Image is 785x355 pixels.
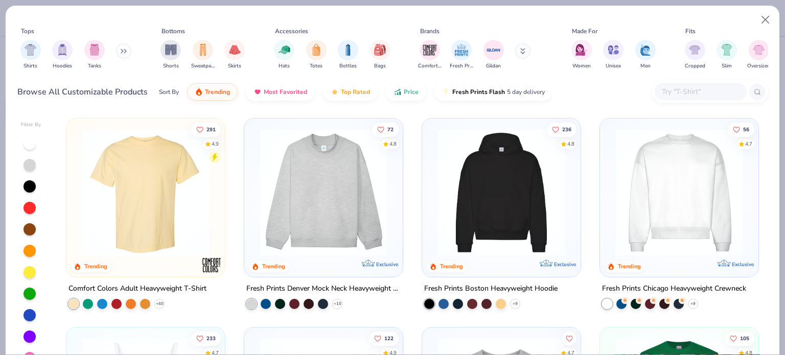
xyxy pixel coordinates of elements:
[160,40,181,70] div: filter for Shorts
[160,40,181,70] button: filter button
[384,336,394,341] span: 122
[722,62,732,70] span: Slim
[274,40,294,70] button: filter button
[21,121,41,129] div: Filter By
[369,331,399,345] button: Like
[740,336,749,341] span: 105
[229,44,241,56] img: Skirts Image
[52,40,73,70] button: filter button
[187,83,238,101] button: Trending
[640,44,651,56] img: Men Image
[334,301,341,307] span: + 10
[224,40,245,70] button: filter button
[310,62,322,70] span: Totes
[725,331,754,345] button: Like
[370,40,390,70] div: filter for Bags
[747,40,770,70] button: filter button
[207,127,216,132] span: 291
[52,40,73,70] div: filter for Hoodies
[418,40,442,70] div: filter for Comfort Colors
[608,44,619,56] img: Unisex Image
[57,44,68,56] img: Hoodies Image
[84,40,105,70] div: filter for Tanks
[205,88,230,96] span: Trending
[603,40,624,70] div: filter for Unisex
[486,62,501,70] span: Gildan
[562,331,576,345] button: Like
[450,40,473,70] button: filter button
[17,86,148,98] div: Browse All Customizable Products
[255,129,392,256] img: f5d85501-0dbb-4ee4-b115-c08fa3845d83
[571,40,592,70] button: filter button
[753,44,765,56] img: Oversized Image
[253,88,262,96] img: most_fav.gif
[572,27,597,36] div: Made For
[690,301,696,307] span: + 9
[513,301,518,307] span: + 9
[192,122,221,136] button: Like
[685,27,696,36] div: Fits
[386,83,426,101] button: Price
[191,62,215,70] span: Sweatpants
[454,42,469,58] img: Fresh Prints Image
[728,122,754,136] button: Like
[756,10,775,30] button: Close
[68,282,206,295] div: Comfort Colors Adult Heavyweight T-Shirt
[246,83,315,101] button: Most Favorited
[450,62,473,70] span: Fresh Prints
[191,40,215,70] button: filter button
[661,86,740,98] input: Try "T-Shirt"
[372,122,399,136] button: Like
[370,40,390,70] button: filter button
[717,40,737,70] button: filter button
[279,62,290,70] span: Hats
[20,40,41,70] div: filter for Shirts
[717,40,737,70] div: filter for Slim
[635,40,656,70] button: filter button
[246,282,401,295] div: Fresh Prints Denver Mock Neck Heavyweight Sweatshirt
[264,88,307,96] span: Most Favorited
[25,44,36,56] img: Shirts Image
[331,88,339,96] img: TopRated.gif
[640,62,651,70] span: Men
[195,88,203,96] img: trending.gif
[228,62,241,70] span: Skirts
[197,44,209,56] img: Sweatpants Image
[424,282,558,295] div: Fresh Prints Boston Heavyweight Hoodie
[745,140,752,148] div: 4.7
[201,255,222,275] img: Comfort Colors logo
[507,86,545,98] span: 5 day delivery
[323,83,378,101] button: Top Rated
[389,140,397,148] div: 4.8
[571,40,592,70] div: filter for Women
[547,122,576,136] button: Like
[338,40,358,70] button: filter button
[84,40,105,70] button: filter button
[685,40,705,70] button: filter button
[554,261,576,268] span: Exclusive
[486,42,501,58] img: Gildan Image
[450,40,473,70] div: filter for Fresh Prints
[483,40,504,70] div: filter for Gildan
[212,140,219,148] div: 4.9
[165,44,177,56] img: Shorts Image
[570,129,708,256] img: d4a37e75-5f2b-4aef-9a6e-23330c63bbc0
[432,129,570,256] img: 91acfc32-fd48-4d6b-bdad-a4c1a30ac3fc
[689,44,701,56] img: Cropped Image
[159,87,179,97] div: Sort By
[53,62,72,70] span: Hoodies
[387,127,394,132] span: 72
[21,27,34,36] div: Tops
[731,261,753,268] span: Exclusive
[207,336,216,341] span: 233
[274,40,294,70] div: filter for Hats
[279,44,290,56] img: Hats Image
[163,62,179,70] span: Shorts
[306,40,327,70] button: filter button
[192,331,221,345] button: Like
[376,261,398,268] span: Exclusive
[338,40,358,70] div: filter for Bottles
[721,44,732,56] img: Slim Image
[567,140,574,148] div: 4.8
[747,40,770,70] div: filter for Oversized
